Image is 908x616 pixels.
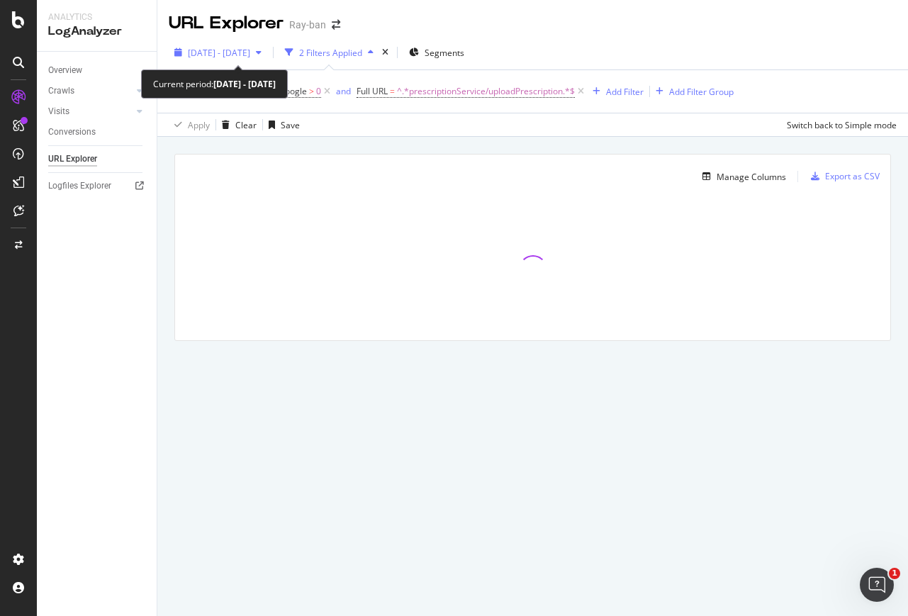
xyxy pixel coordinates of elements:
button: Export as CSV [805,165,880,188]
span: ^.*prescriptionService/uploadPrescription.*$ [397,82,575,101]
span: > [309,85,314,97]
a: Crawls [48,84,133,99]
b: [DATE] - [DATE] [213,78,276,90]
button: Apply [169,113,210,136]
div: Export as CSV [825,170,880,182]
button: 2 Filters Applied [279,41,379,64]
div: URL Explorer [48,152,97,167]
button: [DATE] - [DATE] [169,41,267,64]
div: Add Filter Group [669,86,734,98]
span: 1 [889,568,900,579]
a: URL Explorer [48,152,147,167]
iframe: Intercom live chat [860,568,894,602]
button: Segments [403,41,470,64]
div: Logfiles Explorer [48,179,111,194]
button: and [336,84,351,98]
div: Clear [235,119,257,131]
button: Add Filter [587,83,644,100]
div: Apply [188,119,210,131]
div: Switch back to Simple mode [787,119,897,131]
div: LogAnalyzer [48,23,145,40]
span: 0 [316,82,321,101]
span: Full URL [357,85,388,97]
a: Conversions [48,125,147,140]
div: Manage Columns [717,171,786,183]
button: Add Filter Group [650,83,734,100]
div: Save [281,119,300,131]
span: Segments [425,47,464,59]
div: Conversions [48,125,96,140]
div: Ray-ban [289,18,326,32]
a: Logfiles Explorer [48,179,147,194]
div: times [379,45,391,60]
a: Overview [48,63,147,78]
button: Switch back to Simple mode [781,113,897,136]
div: Crawls [48,84,74,99]
div: Analytics [48,11,145,23]
span: = [390,85,395,97]
button: Save [263,113,300,136]
div: Add Filter [606,86,644,98]
a: Visits [48,104,133,119]
span: [DATE] - [DATE] [188,47,250,59]
div: 2 Filters Applied [299,47,362,59]
div: Overview [48,63,82,78]
div: and [336,85,351,97]
button: Manage Columns [697,168,786,185]
div: Current period: [153,76,276,92]
button: Clear [216,113,257,136]
div: URL Explorer [169,11,284,35]
div: Visits [48,104,69,119]
div: arrow-right-arrow-left [332,20,340,30]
